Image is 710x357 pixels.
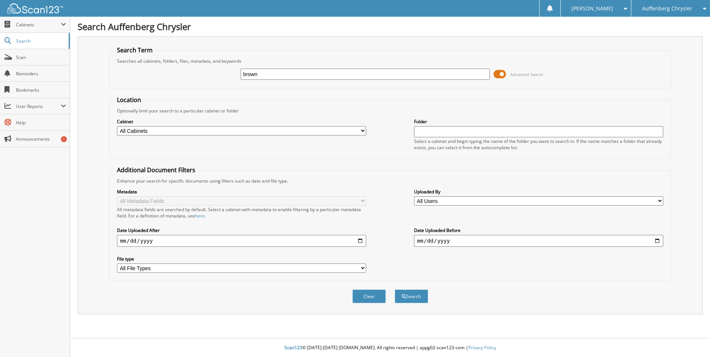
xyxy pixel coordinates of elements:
[16,22,61,28] span: Cabinets
[61,136,67,142] div: 1
[117,235,366,247] input: start
[673,321,710,357] iframe: Chat Widget
[117,227,366,233] label: Date Uploaded After
[113,96,145,104] legend: Location
[571,6,613,11] span: [PERSON_NAME]
[16,38,65,44] span: Search
[642,6,692,11] span: Auffenberg Chrysler
[7,3,63,13] img: scan123-logo-white.svg
[395,289,428,303] button: Search
[414,235,663,247] input: end
[414,189,663,195] label: Uploaded By
[117,206,366,219] div: All metadata fields are searched by default. Select a cabinet with metadata to enable filtering b...
[117,118,366,125] label: Cabinet
[16,119,66,126] span: Help
[414,118,663,125] label: Folder
[113,46,156,54] legend: Search Term
[113,178,667,184] div: Enhance your search for specific documents using filters such as date and file type.
[16,136,66,142] span: Announcements
[78,20,703,33] h1: Search Auffenberg Chrysler
[352,289,386,303] button: Clear
[113,166,199,174] legend: Additional Document Filters
[16,87,66,93] span: Bookmarks
[510,72,543,77] span: Advanced Search
[16,71,66,77] span: Reminders
[468,344,496,351] a: Privacy Policy
[113,108,667,114] div: Optionally limit your search to a particular cabinet or folder
[284,344,302,351] span: Scan123
[117,256,366,262] label: File type
[195,213,205,219] a: here
[113,58,667,64] div: Searches all cabinets, folders, files, metadata, and keywords
[16,54,66,60] span: Scan
[414,138,663,151] div: Select a cabinet and begin typing the name of the folder you want to search in. If the name match...
[70,339,710,357] div: © [DATE]-[DATE] [DOMAIN_NAME]. All rights reserved | appg02-scan123-com |
[414,227,663,233] label: Date Uploaded Before
[16,103,61,109] span: User Reports
[117,189,366,195] label: Metadata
